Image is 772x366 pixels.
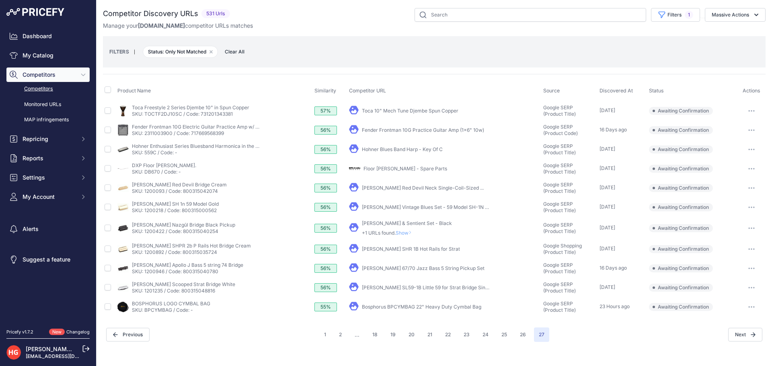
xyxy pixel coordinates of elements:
button: My Account [6,190,90,204]
span: Source [543,88,560,94]
button: Massive Actions [705,8,766,22]
div: 56% [314,164,337,173]
span: [DATE] [600,245,615,251]
div: 56% [314,283,337,292]
a: SKU: 1200218 / Code: 800315000562 [132,207,217,213]
button: Repricing [6,132,90,146]
div: 56% [314,245,337,254]
button: Go to page 19 [386,327,400,342]
a: Monitored URLs [6,98,90,112]
a: My Catalog [6,48,90,63]
button: Go to page 21 [423,327,437,342]
a: [PERSON_NAME] SHR 1B Hot Rails for Strat [362,246,460,252]
span: Google SERP (Product Title) [543,222,576,234]
div: 56% [314,203,337,212]
a: [PERSON_NAME] Guitars [26,346,93,352]
h2: Competitor Discovery URLs [103,8,198,19]
a: Hohner Enthusiast Series Bluesband Harmonica in the Key of C [132,143,275,149]
a: SKU: DB670 / Code: - [132,169,181,175]
a: Fender Frontman 10G Practice Guitar Amp (1x6" 10w) [362,127,484,133]
span: Google SERP (Product Title) [543,201,576,213]
button: Filters1 [651,8,700,22]
span: Repricing [23,135,75,143]
a: [PERSON_NAME] Nazgûl Bridge Black Pickup [132,222,235,228]
span: Awaiting Confirmation [649,264,713,272]
span: Product Name [117,88,151,94]
nav: Sidebar [6,29,90,319]
span: Status: Only Not Matched [143,46,218,58]
a: [PERSON_NAME] & Sentient Set - Black [362,220,452,226]
span: Google SERP (Product Title) [543,301,576,313]
div: 56% [314,145,337,154]
a: MAP infringements [6,113,90,127]
span: Reports [23,154,75,162]
div: 57% [314,106,337,115]
button: Previous [106,328,150,341]
a: Floor [PERSON_NAME] - Spare Parts [363,166,447,172]
button: Competitors [6,67,90,82]
a: Competitors [6,82,90,96]
a: [PERSON_NAME] Red Devil Neck Single-Coil-Sized ... [362,185,484,191]
button: Go to page 20 [404,327,419,342]
a: [PERSON_NAME] SH 1n 59 Model Gold [132,201,219,207]
a: Toca 10" Mech Tune Djembe Spun Copper [362,108,458,114]
div: 56% [314,264,337,273]
span: 1 [685,11,693,19]
span: New [49,329,65,335]
button: Go to page 18 [368,327,382,342]
span: [DATE] [600,225,615,231]
div: 56% [314,224,337,233]
span: Awaiting Confirmation [649,284,713,292]
span: Awaiting Confirmation [649,303,713,311]
span: Google SERP (Product Title) [543,262,576,274]
a: SKU: 559C / Code: - [132,149,177,155]
span: My Account [23,193,75,201]
a: [PERSON_NAME] Red Devil Bridge Cream [132,182,227,188]
div: 56% [314,126,337,135]
span: Google Shopping (Product Title) [543,243,582,255]
button: Settings [6,170,90,185]
a: Hohner Blues Band Harp - Key Of C [362,146,443,152]
span: 16 Days ago [600,127,627,133]
button: Go to page 25 [497,327,512,342]
span: Competitors [23,71,75,79]
button: Go to page 26 [515,327,531,342]
span: [DATE] [600,107,615,113]
span: [DATE] [600,284,615,290]
button: Go to page 24 [478,327,493,342]
button: Go to page 2 [334,327,347,342]
span: ... [350,327,364,342]
button: Go to page 22 [440,327,456,342]
span: Awaiting Confirmation [649,224,713,232]
span: Awaiting Confirmation [649,107,713,115]
a: SKU: 1201235 / Code: 800315048816 [132,288,215,294]
a: Suggest a feature [6,252,90,267]
span: Google SERP (Product Title) [543,143,576,155]
div: 56% [314,184,337,192]
a: [PERSON_NAME] Scooped Strat Bridge White [132,281,235,287]
span: Settings [23,174,75,182]
span: Awaiting Confirmation [649,126,713,134]
button: Go to page 23 [459,327,474,342]
span: Google SERP (Product Title) [543,281,576,294]
span: [DATE] [600,184,615,190]
a: SKU: 1200093 / Code: 800315042074 [132,188,218,194]
span: [DOMAIN_NAME] [138,22,185,29]
button: Reports [6,151,90,166]
span: Show [396,230,415,236]
a: SKU: TOCTF2DJ10SC / Code: 731201343381 [132,111,233,117]
span: 531 Urls [201,9,230,18]
a: BOSPHORUS LOGO CYMBAL BAG [132,301,210,307]
span: Similarity [314,88,336,94]
span: Awaiting Confirmation [649,165,713,173]
a: SKU: BPCYMBAG / Code: - [132,307,193,313]
a: Fender Frontman 10G Electric Guitar Practice Amp w/ Clean & Distortion Sounds [132,124,314,130]
a: SKU: 1200422 / Code: 800315040254 [132,228,218,234]
button: Go to page 1 [319,327,331,342]
span: Discovered At [600,88,633,94]
a: Changelog [66,329,90,335]
a: [PERSON_NAME] 67/70 Jazz Bass 5 String Pickup Set [362,265,485,271]
a: Toca Freestyle 2 Series Djembe 10" in Spun Copper [132,104,249,110]
span: Awaiting Confirmation [649,145,713,153]
p: +1 URLs found. [362,230,452,236]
